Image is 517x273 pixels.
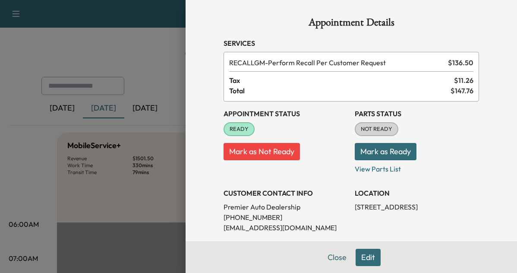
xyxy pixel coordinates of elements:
button: Close [322,249,352,266]
button: Mark as Not Ready [224,143,300,160]
p: [PHONE_NUMBER] [224,212,348,222]
span: Perform Recall Per Customer Request [229,57,444,68]
p: View Parts List [355,160,479,174]
h3: Appointment Status [224,108,348,119]
span: $ 147.76 [451,86,473,96]
span: Tax [229,75,454,86]
h3: Parts Status [355,108,479,119]
p: [STREET_ADDRESS] [355,202,479,212]
span: Total [229,86,451,96]
h1: Appointment Details [224,17,479,31]
span: READY [224,125,254,133]
button: Edit [356,249,381,266]
span: $ 11.26 [454,75,473,86]
p: [EMAIL_ADDRESS][DOMAIN_NAME] [224,222,348,233]
button: Mark as Ready [355,143,416,160]
h3: CUSTOMER CONTACT INFO [224,188,348,198]
h3: LOCATION [355,188,479,198]
h3: Services [224,38,479,48]
span: NOT READY [356,125,397,133]
p: Premier Auto Dealership [224,202,348,212]
span: $ 136.50 [448,57,473,68]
